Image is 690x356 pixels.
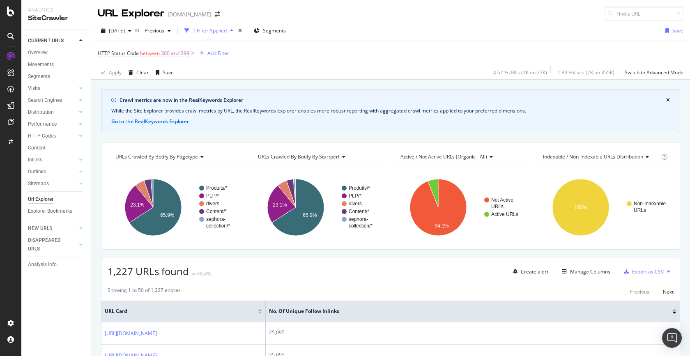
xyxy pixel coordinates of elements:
text: 23.1% [130,202,144,208]
div: Analysis Info [28,260,57,269]
div: times [237,27,244,35]
text: PLP/* [206,193,219,199]
span: vs [135,26,141,33]
span: Active / Not Active URLs (organic - all) [400,153,487,160]
div: 1 Filter Applied [193,27,227,34]
span: 2025 Oct. 12th [109,27,125,34]
a: Outlinks [28,168,77,176]
text: Content/* [349,209,369,214]
span: Segments [263,27,286,34]
div: Create alert [521,268,548,275]
span: 1,227 URLs found [108,264,189,278]
div: Sitemaps [28,179,49,188]
button: Previous [630,287,649,296]
a: Url Explorer [28,195,85,204]
span: No. of Unique Follow Inlinks [269,308,660,315]
div: Open Intercom Messenger [662,328,682,348]
a: NEW URLS [28,224,77,233]
div: Clear [136,69,149,76]
button: Next [663,287,674,296]
a: Distribution [28,108,77,117]
text: Produits/* [349,185,370,191]
button: Save [152,66,174,79]
a: Overview [28,48,85,57]
input: Find a URL [605,7,683,21]
a: Search Engines [28,96,77,105]
div: Inlinks [28,156,42,164]
div: Crawl metrics are now in the RealKeywords Explorer [120,96,666,104]
a: Movements [28,60,85,69]
span: Previous [141,27,164,34]
div: Content [28,144,46,152]
button: Clear [125,66,149,79]
a: Explorer Bookmarks [28,207,85,216]
text: Active URLs [491,211,518,217]
span: HTTP Status Code [98,50,139,57]
span: URLs Crawled By Botify By pagetype [115,153,198,160]
span: URLs Crawled By Botify By startperf [258,153,340,160]
a: [URL][DOMAIN_NAME] [105,329,157,338]
h4: URLs Crawled By Botify By pagetype [114,150,239,163]
div: Apply [109,69,122,76]
button: close banner [664,95,672,106]
svg: A chart. [535,172,674,243]
text: URLs [491,204,504,209]
a: DISAPPEARED URLS [28,236,77,253]
div: Outlinks [28,168,46,176]
div: info banner [101,90,680,132]
text: collection/* [349,223,373,229]
div: While the Site Explorer provides crawl metrics by URL, the RealKeywords Explorer enables more rob... [111,107,670,115]
button: Add Filter [196,48,229,58]
text: Produits/* [206,185,228,191]
text: 94.1% [435,223,449,229]
div: Next [663,288,674,295]
a: HTTP Codes [28,132,77,140]
text: PLP/* [349,193,361,199]
div: +0.4% [197,270,211,277]
button: Manage Columns [559,266,610,276]
div: SiteCrawler [28,14,84,23]
div: [DOMAIN_NAME] [168,10,212,18]
a: CURRENT URLS [28,37,77,45]
button: Export as CSV [621,265,664,278]
div: Visits [28,84,40,93]
div: Manage Columns [570,268,610,275]
button: Previous [141,24,174,37]
div: arrow-right-arrow-left [215,11,220,17]
text: sephora- [349,216,368,222]
a: Segments [28,72,85,81]
h4: Indexable / Non-Indexable URLs Distribution [541,150,660,163]
div: Overview [28,48,48,57]
span: 300 and 399 [161,48,189,59]
div: Previous [630,288,649,295]
div: Performance [28,120,57,129]
div: Search Engines [28,96,62,105]
a: Visits [28,84,77,93]
a: Performance [28,120,77,129]
text: 65.9% [160,212,174,218]
div: Movements [28,60,54,69]
div: 4.62 % URLs ( 1K on 27K ) [493,69,547,76]
text: sephora- [206,216,225,222]
a: Content [28,144,85,152]
div: Distribution [28,108,54,117]
div: Export as CSV [632,268,664,275]
button: [DATE] [98,24,135,37]
text: URLs [634,207,646,213]
div: Analytics [28,7,84,14]
div: DISAPPEARED URLS [28,236,69,253]
svg: A chart. [393,172,531,243]
text: 100% [575,204,587,210]
button: Switch to Advanced Mode [621,66,683,79]
text: 65.9% [303,212,317,218]
button: Save [662,24,683,37]
div: Url Explorer [28,195,53,204]
a: Sitemaps [28,179,77,188]
div: Showing 1 to 50 of 1,227 entries [108,287,181,296]
div: URL Explorer [98,7,164,21]
button: Segments [251,24,289,37]
div: HTTP Codes [28,132,56,140]
svg: A chart. [250,172,389,243]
